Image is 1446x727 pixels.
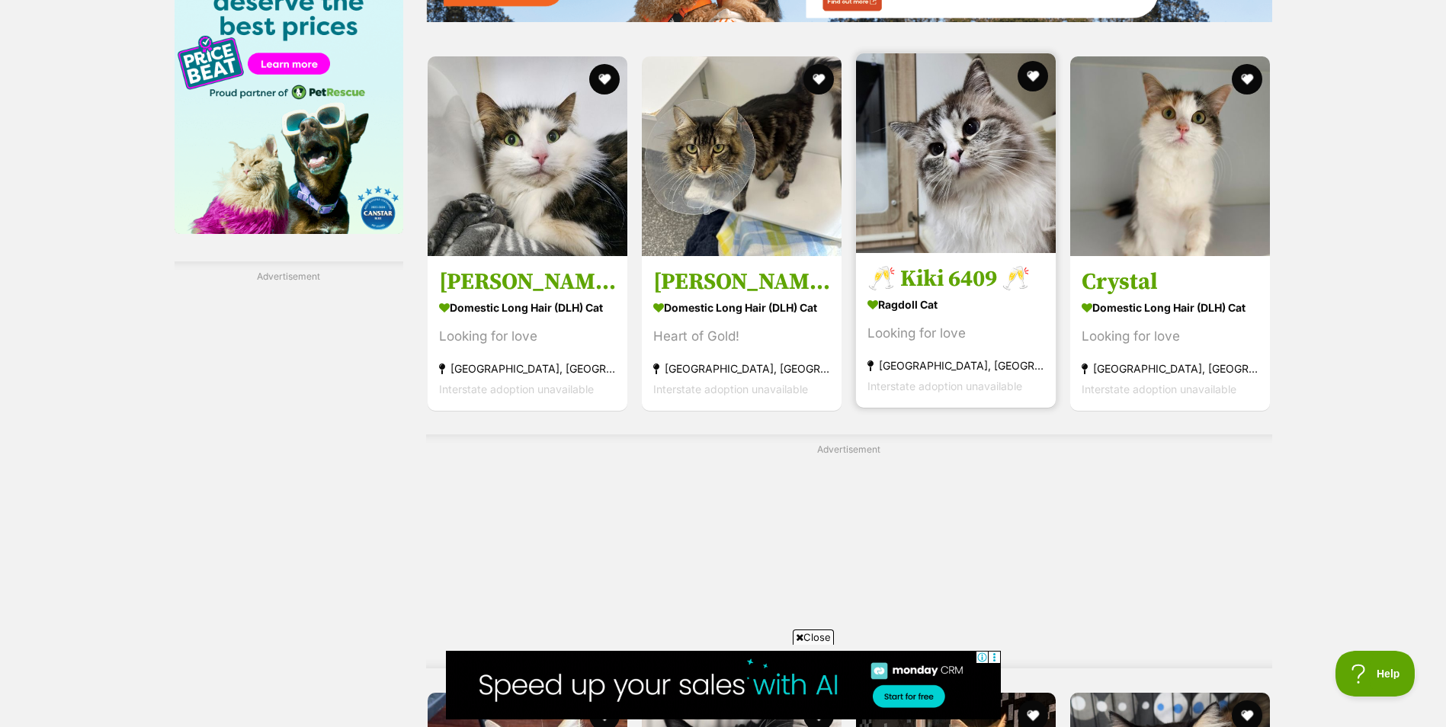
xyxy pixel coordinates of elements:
[867,264,1044,293] h3: 🥂 Kiki 6409 🥂
[426,434,1272,668] div: Advertisement
[439,267,616,296] h3: [PERSON_NAME]
[1082,357,1258,378] strong: [GEOGRAPHIC_DATA], [GEOGRAPHIC_DATA]
[1070,56,1270,256] img: Crystal - Domestic Long Hair (DLH) Cat
[793,629,834,645] span: Close
[867,293,1044,315] strong: Ragdoll Cat
[1082,296,1258,318] strong: Domestic Long Hair (DLH) Cat
[439,325,616,346] div: Looking for love
[642,255,842,410] a: [PERSON_NAME] 🐈 Domestic Long Hair (DLH) Cat Heart of Gold! [GEOGRAPHIC_DATA], [GEOGRAPHIC_DATA] ...
[1335,651,1416,697] iframe: Help Scout Beacon - Open
[1082,267,1258,296] h3: Crystal
[428,255,627,410] a: [PERSON_NAME] Domestic Long Hair (DLH) Cat Looking for love [GEOGRAPHIC_DATA], [GEOGRAPHIC_DATA] ...
[867,354,1044,375] strong: [GEOGRAPHIC_DATA], [GEOGRAPHIC_DATA]
[642,56,842,256] img: Ned Kelly 🐈 - Domestic Long Hair (DLH) Cat
[479,463,1219,653] iframe: Advertisement
[1082,325,1258,346] div: Looking for love
[856,53,1056,253] img: 🥂 Kiki 6409 🥂 - Ragdoll Cat
[653,325,830,346] div: Heart of Gold!
[439,296,616,318] strong: Domestic Long Hair (DLH) Cat
[439,382,594,395] span: Interstate adoption unavailable
[867,379,1022,392] span: Interstate adoption unavailable
[1070,255,1270,410] a: Crystal Domestic Long Hair (DLH) Cat Looking for love [GEOGRAPHIC_DATA], [GEOGRAPHIC_DATA] Inters...
[653,267,830,296] h3: [PERSON_NAME] 🐈
[653,357,830,378] strong: [GEOGRAPHIC_DATA], [GEOGRAPHIC_DATA]
[867,322,1044,343] div: Looking for love
[1082,382,1236,395] span: Interstate adoption unavailable
[1233,64,1263,94] button: favourite
[439,357,616,378] strong: [GEOGRAPHIC_DATA], [GEOGRAPHIC_DATA]
[1018,61,1048,91] button: favourite
[653,382,808,395] span: Interstate adoption unavailable
[856,252,1056,407] a: 🥂 Kiki 6409 🥂 Ragdoll Cat Looking for love [GEOGRAPHIC_DATA], [GEOGRAPHIC_DATA] Interstate adopti...
[446,651,1001,719] iframe: Advertisement
[589,64,620,94] button: favourite
[428,56,627,256] img: Charlie - Domestic Long Hair (DLH) Cat
[653,296,830,318] strong: Domestic Long Hair (DLH) Cat
[803,64,834,94] button: favourite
